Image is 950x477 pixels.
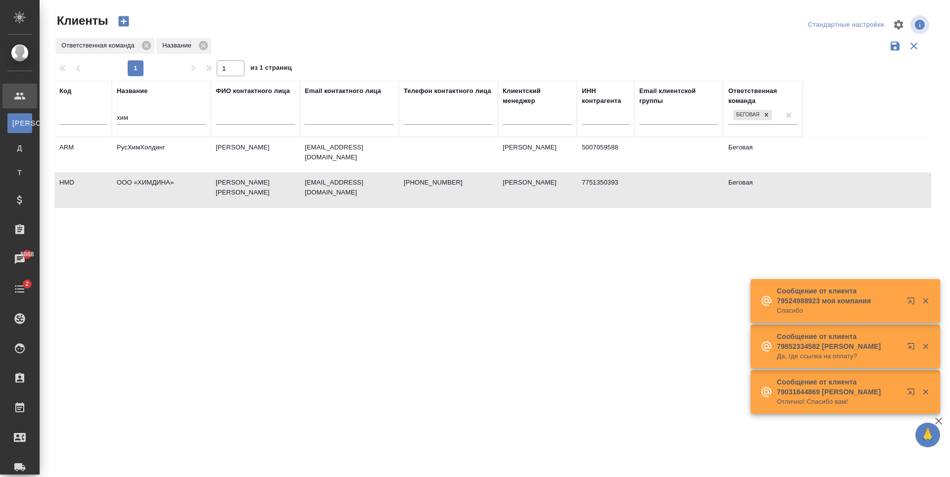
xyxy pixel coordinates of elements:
[503,86,572,106] div: Клиентский менеджер
[577,173,634,207] td: 7751350393
[54,13,108,29] span: Клиенты
[498,138,577,172] td: [PERSON_NAME]
[723,138,803,172] td: Беговая
[728,86,798,106] div: Ответственная команда
[54,138,112,172] td: ARM
[54,173,112,207] td: HMD
[915,342,936,351] button: Закрыть
[404,86,491,96] div: Телефон контактного лица
[156,38,211,54] div: Название
[915,296,936,305] button: Закрыть
[305,86,381,96] div: Email контактного лица
[19,279,35,289] span: 2
[777,351,901,361] p: Да, где ссылка на оплату?
[901,382,925,406] button: Открыть в новой вкладке
[806,17,887,33] div: split button
[777,306,901,316] p: Спасибо
[112,173,211,207] td: ООО «ХИМДИНА»
[901,336,925,360] button: Открыть в новой вкладке
[901,291,925,315] button: Открыть в новой вкладке
[886,37,904,55] button: Сохранить фильтры
[216,86,290,96] div: ФИО контактного лица
[211,173,300,207] td: [PERSON_NAME] [PERSON_NAME]
[733,110,761,120] div: Беговая
[12,143,27,153] span: Д
[305,178,394,197] p: [EMAIL_ADDRESS][DOMAIN_NAME]
[61,41,138,50] p: Ответственная команда
[777,286,901,306] p: Сообщение от клиента 79524988923 моя компания
[59,86,71,96] div: Код
[250,62,292,76] span: из 1 страниц
[112,138,211,172] td: РусХимХолдинг
[723,173,803,207] td: Беговая
[12,118,27,128] span: [PERSON_NAME]
[162,41,195,50] p: Название
[910,15,931,34] span: Посмотреть информацию
[732,109,773,121] div: Беговая
[7,163,32,183] a: Т
[887,13,910,37] span: Настроить таблицу
[498,173,577,207] td: [PERSON_NAME]
[14,249,40,259] span: 5868
[117,86,147,96] div: Название
[777,332,901,351] p: Сообщение от клиента 79852334582 [PERSON_NAME]
[112,13,136,30] button: Создать
[404,178,493,188] p: [PHONE_NUMBER]
[12,168,27,178] span: Т
[639,86,718,106] div: Email клиентской группы
[7,113,32,133] a: [PERSON_NAME]
[55,38,154,54] div: Ответственная команда
[777,397,901,407] p: Отлично! Спасибо вам!
[305,143,394,162] p: [EMAIL_ADDRESS][DOMAIN_NAME]
[904,37,923,55] button: Сбросить фильтры
[211,138,300,172] td: [PERSON_NAME]
[2,247,37,272] a: 5868
[915,387,936,396] button: Закрыть
[582,86,629,106] div: ИНН контрагента
[7,138,32,158] a: Д
[2,277,37,301] a: 2
[777,377,901,397] p: Сообщение от клиента 79031844869 [PERSON_NAME]
[577,138,634,172] td: 5007059588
